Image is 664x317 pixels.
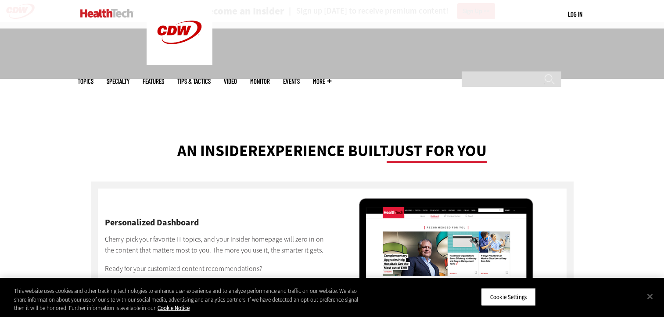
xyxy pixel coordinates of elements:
a: MonITor [250,78,270,85]
span: just for you [387,140,487,163]
img: Home [80,9,133,18]
h2: Personalized Dashboard [105,218,332,227]
p: Cherry-pick your favorite IT topics, and your Insider homepage will zero in on the content that m... [105,234,332,256]
span: More [313,78,331,85]
p: Ready for your customized content recommendations? [105,263,332,274]
a: Video [224,78,237,85]
div: This website uses cookies and other tracking technologies to enhance user experience and to analy... [14,287,365,313]
a: More information about your privacy [158,304,190,312]
a: Tips & Tactics [177,78,211,85]
span: Topics [78,78,93,85]
button: Cookie Settings [481,288,536,306]
a: CDW [147,58,212,67]
a: Log in [568,10,582,18]
div: User menu [568,10,582,19]
a: Features [143,78,164,85]
div: An insider experience built [91,127,574,175]
button: Close [640,287,660,306]
a: Events [283,78,300,85]
span: Specialty [107,78,129,85]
